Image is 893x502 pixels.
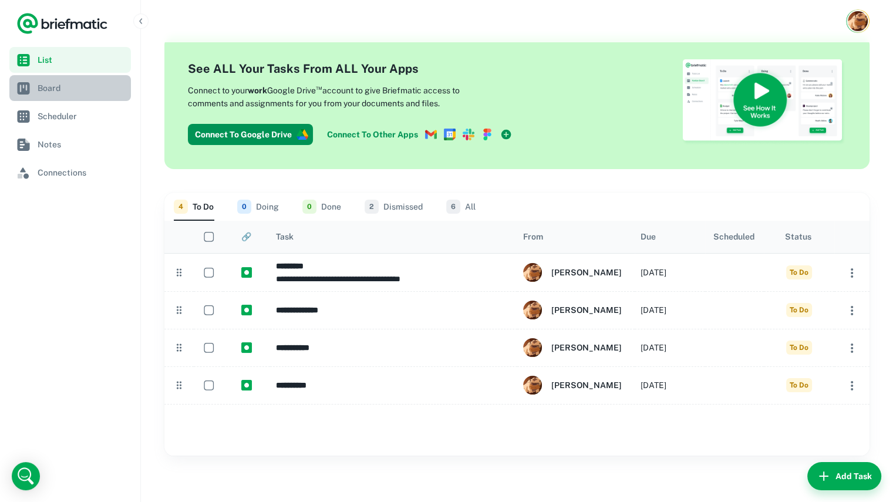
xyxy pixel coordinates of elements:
[523,376,542,395] img: ACg8ocIJUuaj0Bpcvsh15aVugQicqv6qGSRViF3ShPQGHfz420fYRX8=s96-c
[713,232,754,241] div: Scheduled
[786,265,812,279] span: To Do
[241,342,252,353] img: https://app.briefmatic.com/assets/integrations/manual.png
[241,267,252,278] img: https://app.briefmatic.com/assets/integrations/manual.png
[237,200,251,214] span: 0
[9,75,131,101] a: Board
[365,193,423,221] button: Dismissed
[786,303,812,317] span: To Do
[38,166,126,179] span: Connections
[551,266,622,279] h6: [PERSON_NAME]
[523,338,542,357] img: ACg8ocIJUuaj0Bpcvsh15aVugQicqv6qGSRViF3ShPQGHfz420fYRX8=s96-c
[316,83,322,92] sup: ™
[302,193,341,221] button: Done
[641,254,666,291] div: [DATE]
[786,341,812,355] span: To Do
[641,292,666,329] div: [DATE]
[446,193,476,221] button: All
[38,53,126,66] span: List
[523,263,542,282] img: ACg8ocIJUuaj0Bpcvsh15aVugQicqv6qGSRViF3ShPQGHfz420fYRX8=s96-c
[241,380,252,390] img: https://app.briefmatic.com/assets/integrations/manual.png
[237,193,279,221] button: Doing
[16,12,108,35] a: Logo
[241,305,252,315] img: https://app.briefmatic.com/assets/integrations/manual.png
[9,47,131,73] a: List
[12,462,40,490] div: Open Intercom Messenger
[523,232,543,241] div: From
[523,263,622,282] div: Michael Barron
[38,82,126,95] span: Board
[9,160,131,186] a: Connections
[551,379,622,392] h6: [PERSON_NAME]
[38,138,126,151] span: Notes
[848,11,868,31] img: Michael Barron
[551,341,622,354] h6: [PERSON_NAME]
[322,124,517,145] a: Connect To Other Apps
[551,304,622,316] h6: [PERSON_NAME]
[523,376,622,395] div: Michael Barron
[188,124,313,145] button: Connect To Google Drive
[846,9,870,33] button: Account button
[523,338,622,357] div: Michael Barron
[786,378,812,392] span: To Do
[641,329,666,366] div: [DATE]
[302,200,316,214] span: 0
[9,103,131,129] a: Scheduler
[523,301,542,319] img: ACg8ocIJUuaj0Bpcvsh15aVugQicqv6qGSRViF3ShPQGHfz420fYRX8=s96-c
[174,200,188,214] span: 4
[248,86,267,95] b: work
[276,232,294,241] div: Task
[807,462,881,490] button: Add Task
[446,200,460,214] span: 6
[188,60,517,78] h4: See ALL Your Tasks From ALL Your Apps
[365,200,379,214] span: 2
[174,193,214,221] button: To Do
[38,110,126,123] span: Scheduler
[785,232,811,241] div: Status
[9,132,131,157] a: Notes
[682,59,846,146] img: See How Briefmatic Works
[523,301,622,319] div: Michael Barron
[188,82,499,110] p: Connect to your Google Drive account to give Briefmatic access to comments and assignments for yo...
[241,232,251,241] div: 🔗
[641,367,666,404] div: [DATE]
[641,232,656,241] div: Due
